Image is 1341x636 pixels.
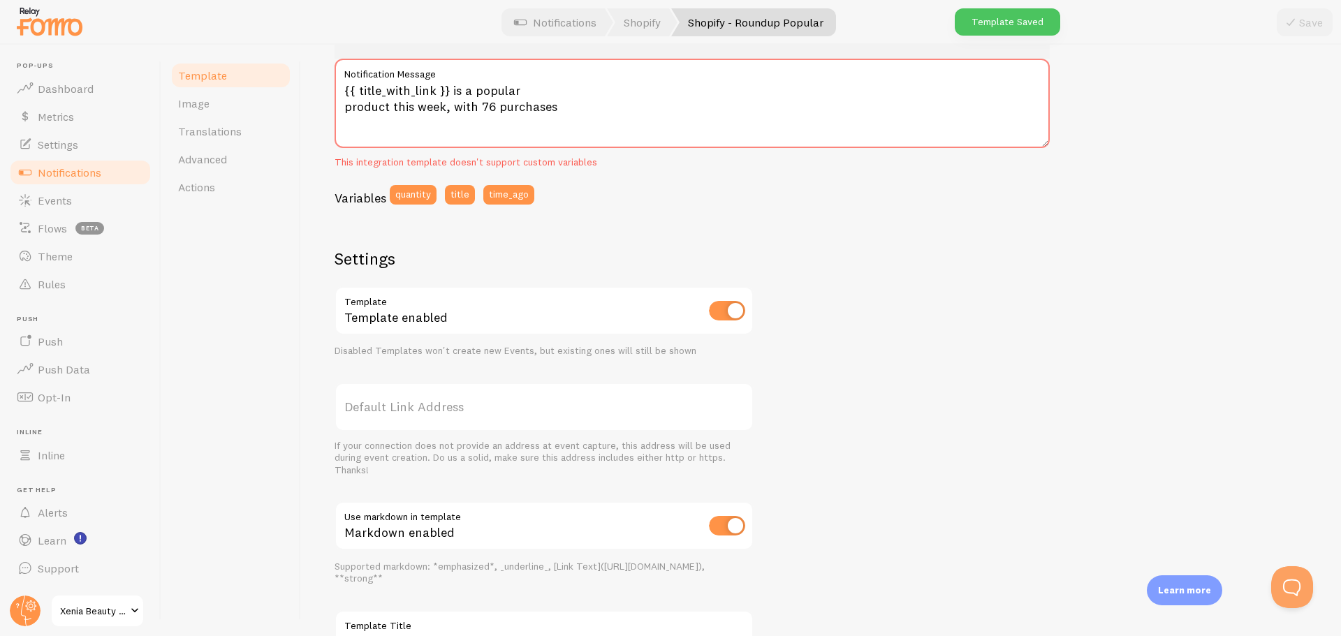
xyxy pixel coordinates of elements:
span: Support [38,561,79,575]
a: Alerts [8,498,152,526]
a: Notifications [8,158,152,186]
span: Events [38,193,72,207]
span: Push [38,334,63,348]
label: Notification Message [335,59,1050,82]
a: Inline [8,441,152,469]
a: Metrics [8,103,152,131]
span: Push [17,315,152,324]
span: Dashboard [38,82,94,96]
span: Rules [38,277,66,291]
span: Pop-ups [17,61,152,71]
a: Push [8,327,152,355]
a: Learn [8,526,152,554]
h3: Variables [335,190,386,206]
span: Theme [38,249,73,263]
h2: Settings [335,248,754,269]
a: Xenia Beauty Labs [50,594,145,628]
div: This integration template doesn't support custom variables [335,156,1050,169]
a: Actions [170,173,292,201]
span: Advanced [178,152,227,166]
a: Flows beta [8,214,152,242]
a: Push Data [8,355,152,383]
span: Actions [178,180,215,194]
label: Template Title [335,610,754,634]
a: Support [8,554,152,582]
div: Supported markdown: *emphasized*, _underline_, [Link Text]([URL][DOMAIN_NAME]), **strong** [335,561,754,585]
a: Opt-In [8,383,152,411]
a: Settings [8,131,152,158]
a: Template [170,61,292,89]
a: Dashboard [8,75,152,103]
span: Inline [17,428,152,437]
span: Image [178,96,210,110]
span: Template [178,68,227,82]
span: Get Help [17,486,152,495]
div: Template enabled [335,286,754,337]
div: Disabled Templates won't create new Events, but existing ones will still be shown [335,345,754,357]
label: Default Link Address [335,383,754,431]
a: Theme [8,242,152,270]
span: Notifications [38,165,101,179]
button: quantity [390,185,437,205]
button: time_ago [483,185,534,205]
span: Metrics [38,110,74,124]
a: Advanced [170,145,292,173]
a: Rules [8,270,152,298]
span: Inline [38,448,65,462]
span: Opt-In [38,390,71,404]
a: Image [170,89,292,117]
div: Learn more [1147,575,1222,605]
span: Xenia Beauty Labs [60,602,126,619]
div: If your connection does not provide an address at event capture, this address will be used during... [335,440,754,477]
img: fomo-relay-logo-orange.svg [15,3,85,39]
div: Template Saved [955,8,1060,36]
span: Settings [38,138,78,151]
span: Learn [38,533,66,547]
svg: <p>Watch New Feature Tutorials!</p> [74,532,87,545]
span: Push Data [38,362,90,376]
span: Translations [178,124,242,138]
iframe: Help Scout Beacon - Open [1271,566,1313,608]
span: Alerts [38,505,68,519]
a: Translations [170,117,292,145]
span: beta [75,222,104,235]
div: Markdown enabled [335,501,754,552]
span: Flows [38,221,67,235]
p: Learn more [1158,584,1211,597]
button: title [445,185,475,205]
a: Events [8,186,152,214]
